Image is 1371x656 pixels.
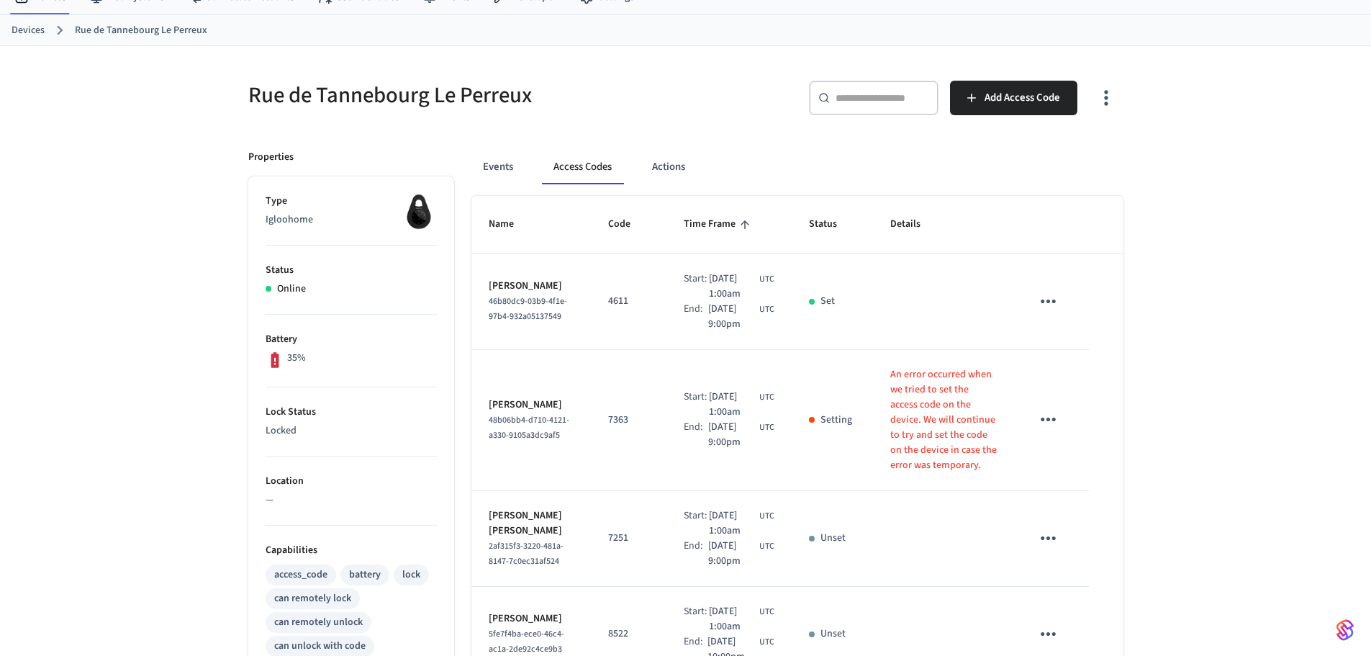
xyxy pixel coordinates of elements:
[820,531,846,546] p: Unset
[489,611,574,626] p: [PERSON_NAME]
[608,413,649,428] p: 7363
[709,271,774,302] div: UCT
[809,213,856,235] span: Status
[489,397,574,413] p: [PERSON_NAME]
[402,567,420,583] div: lock
[708,420,756,450] span: [DATE] 9:00pm
[542,150,623,184] button: Access Codes
[684,213,754,235] span: Time Frame
[489,213,533,235] span: Name
[985,89,1060,107] span: Add Access Code
[401,194,437,230] img: igloohome_igke
[950,81,1077,115] button: Add Access Code
[684,271,708,302] div: Start:
[248,150,294,165] p: Properties
[759,636,774,649] span: UTC
[75,23,207,38] a: Rue de Tannebourg Le Perreux
[489,279,574,294] p: [PERSON_NAME]
[759,606,774,619] span: UTC
[274,591,351,606] div: can remotely lock
[759,303,774,316] span: UTC
[684,539,708,569] div: End:
[759,510,774,523] span: UTC
[759,540,774,553] span: UTC
[684,604,708,634] div: Start:
[709,508,756,539] span: [DATE] 1:00am
[266,493,437,508] p: —
[820,626,846,642] p: Unset
[709,271,756,302] span: [DATE] 1:00am
[471,150,1123,184] div: ant example
[708,539,756,569] span: [DATE] 9:00pm
[266,194,437,209] p: Type
[266,212,437,228] p: Igloohome
[608,531,649,546] p: 7251
[820,294,835,309] p: Set
[489,414,569,441] span: 48b06bb4-d710-4121-a330-9105a3dc9af5
[608,626,649,642] p: 8522
[266,543,437,558] p: Capabilities
[274,567,327,583] div: access_code
[708,302,756,332] span: [DATE] 9:00pm
[759,421,774,434] span: UTC
[709,604,756,634] span: [DATE] 1:00am
[266,423,437,439] p: Locked
[708,539,774,569] div: UCT
[759,273,774,286] span: UTC
[266,263,437,278] p: Status
[266,405,437,420] p: Lock Status
[608,294,649,309] p: 4611
[489,295,567,323] span: 46b80dc9-03b9-4f1e-97b4-932a05137549
[709,390,756,420] span: [DATE] 1:00am
[608,213,649,235] span: Code
[684,420,708,450] div: End:
[684,390,708,420] div: Start:
[274,615,363,630] div: can remotely unlock
[489,508,574,539] p: [PERSON_NAME] [PERSON_NAME]
[287,351,306,366] p: 35%
[12,23,45,38] a: Devices
[266,474,437,489] p: Location
[684,302,708,332] div: End:
[820,413,852,428] p: Setting
[759,391,774,404] span: UTC
[890,367,997,473] p: An error occurred when we tried to set the access code on the device. We will continue to try and...
[684,508,708,539] div: Start:
[489,540,564,567] span: 2af315f3-3220-481a-8147-7c0ec31af524
[1336,619,1354,642] img: SeamLogoGradient.69752ec5.svg
[277,282,306,297] p: Online
[708,302,774,332] div: UCT
[709,508,774,539] div: UCT
[274,639,366,654] div: can unlock with code
[708,420,774,450] div: UCT
[641,150,697,184] button: Actions
[471,150,525,184] button: Events
[709,390,774,420] div: UCT
[709,604,774,634] div: UCT
[489,628,564,655] span: 5fe7f4ba-ece0-46c4-ac1a-2de92c4ce9b3
[266,332,437,347] p: Battery
[349,567,381,583] div: battery
[890,213,939,235] span: Details
[248,81,677,110] h5: Rue de Tannebourg Le Perreux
